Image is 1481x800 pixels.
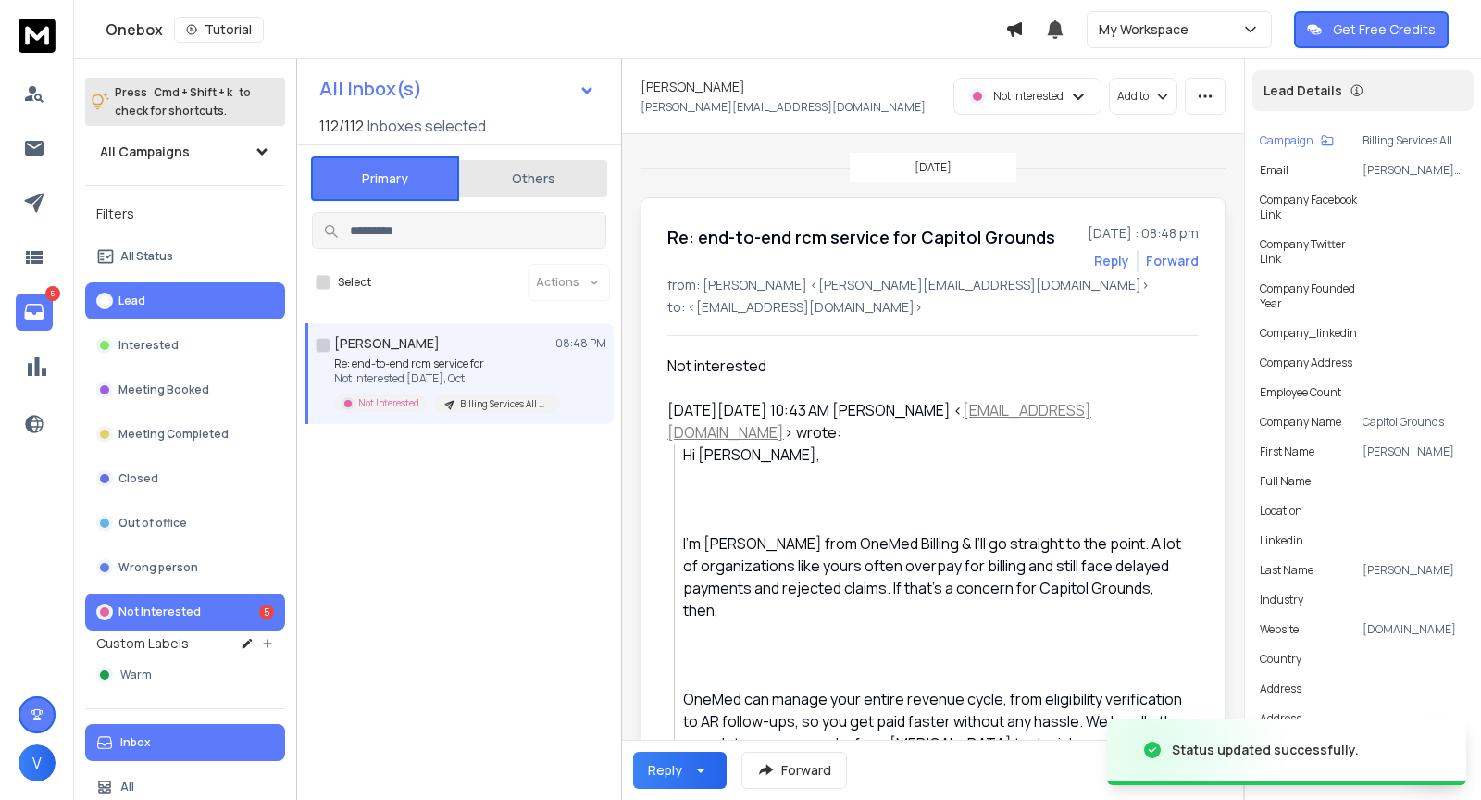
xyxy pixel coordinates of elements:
[305,70,610,107] button: All Inbox(s)
[1260,385,1341,400] p: Employee Count
[1260,133,1313,148] p: Campaign
[1363,133,1466,148] p: Billing Services All Mixed (OCT)
[1263,81,1342,100] p: Lead Details
[151,81,235,103] span: Cmd + Shift + k
[85,505,285,542] button: Out of office
[1088,224,1199,243] p: [DATE] : 08:48 pm
[174,17,264,43] button: Tutorial
[96,634,189,653] h3: Custom Labels
[311,156,459,201] button: Primary
[1260,533,1303,548] p: linkedin
[641,100,926,115] p: [PERSON_NAME][EMAIL_ADDRESS][DOMAIN_NAME]
[1172,741,1359,759] div: Status updated successfully.
[1099,20,1196,39] p: My Workspace
[118,605,201,619] p: Not Interested
[1260,474,1311,489] p: Full Name
[1117,89,1149,104] p: Add to
[1260,504,1302,519] p: location
[1333,20,1436,39] p: Get Free Credits
[1363,415,1466,430] p: Capitol Grounds
[45,286,60,301] p: 5
[1260,622,1299,637] p: website
[1260,444,1314,459] p: First Name
[106,17,1005,43] div: Onebox
[85,327,285,364] button: Interested
[334,371,556,386] p: Not interested [DATE], Oct
[1363,444,1466,459] p: [PERSON_NAME]
[667,399,1184,444] div: [DATE][DATE] 10:43 AM [PERSON_NAME] < > wrote:
[641,78,745,96] h1: [PERSON_NAME]
[633,752,727,789] button: Reply
[85,282,285,319] button: Lead
[120,668,152,682] span: Warm
[120,735,151,750] p: Inbox
[118,294,145,308] p: Lead
[118,471,158,486] p: Closed
[667,276,1199,294] p: from: [PERSON_NAME] <[PERSON_NAME][EMAIL_ADDRESS][DOMAIN_NAME]>
[1294,11,1449,48] button: Get Free Credits
[1260,652,1301,667] p: country
[1363,563,1466,578] p: [PERSON_NAME]
[118,382,209,397] p: Meeting Booked
[555,336,606,351] p: 08:48 PM
[667,298,1199,317] p: to: <[EMAIL_ADDRESS][DOMAIN_NAME]>
[1260,415,1341,430] p: Company Name
[1260,593,1303,607] p: industry
[334,334,440,353] h1: [PERSON_NAME]
[460,397,549,411] p: Billing Services All Mixed (OCT)
[1260,193,1371,222] p: Company Facebook Link
[1260,133,1334,148] button: Campaign
[115,83,251,120] p: Press to check for shortcuts.
[915,160,952,175] p: [DATE]
[1363,163,1466,178] p: [PERSON_NAME][EMAIL_ADDRESS][DOMAIN_NAME]
[358,396,419,410] p: Not Interested
[85,594,285,631] button: Not Interested5
[19,744,56,781] button: V
[85,371,285,408] button: Meeting Booked
[1260,681,1301,696] p: address
[120,780,134,794] p: All
[367,115,486,137] h3: Inboxes selected
[118,516,187,531] p: Out of office
[118,560,198,575] p: Wrong person
[118,338,179,353] p: Interested
[100,143,190,161] h1: All Campaigns
[319,80,422,98] h1: All Inbox(s)
[85,416,285,453] button: Meeting Completed
[1094,252,1129,270] button: Reply
[1260,326,1357,341] p: company_linkedin
[1260,563,1313,578] p: Last Name
[85,201,285,227] h3: Filters
[1363,622,1466,637] p: [DOMAIN_NAME]
[85,549,285,586] button: Wrong person
[1260,281,1370,311] p: Company Founded Year
[993,89,1064,104] p: Not Interested
[85,460,285,497] button: Closed
[85,656,285,694] button: Warm
[334,356,556,371] p: Re: end-to-end rcm service for
[667,224,1055,250] h1: Re: end-to-end rcm service for Capitol Grounds
[1260,356,1352,370] p: Company Address
[85,133,285,170] button: All Campaigns
[648,761,682,780] div: Reply
[459,158,607,199] button: Others
[120,249,173,264] p: All Status
[667,355,1184,377] div: Not interested
[16,294,53,331] a: 5
[259,605,274,619] div: 5
[319,115,364,137] span: 112 / 112
[1260,163,1288,178] p: Email
[118,427,229,442] p: Meeting Completed
[85,724,285,761] button: Inbox
[338,275,371,290] label: Select
[85,238,285,275] button: All Status
[741,752,847,789] button: Forward
[1146,252,1199,270] div: Forward
[1260,237,1365,267] p: Company Twitter Link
